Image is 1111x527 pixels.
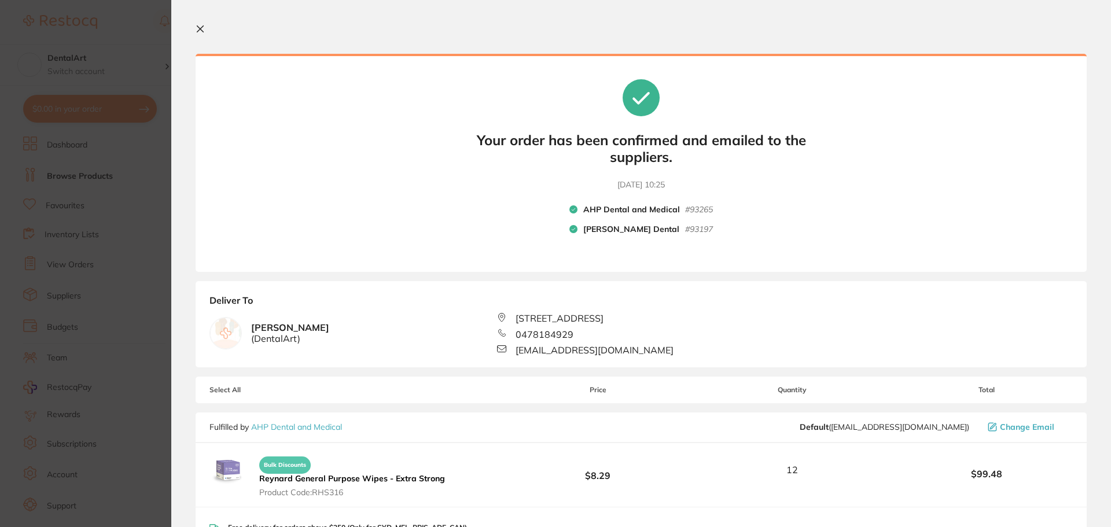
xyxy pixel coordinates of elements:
[800,422,969,432] span: orders@ahpdentalmedical.com.au
[685,224,713,235] small: # 93197
[900,469,1073,479] b: $99.48
[516,329,573,340] span: 0478184929
[1000,422,1054,432] span: Change Email
[256,451,448,497] button: Bulk Discounts Reynard General Purpose Wipes - Extra Strong Product Code:RHS316
[583,224,679,235] b: [PERSON_NAME] Dental
[800,422,829,432] b: Default
[210,318,241,349] img: empty.jpg
[786,465,798,475] span: 12
[259,473,445,484] b: Reynard General Purpose Wipes - Extra Strong
[512,386,684,394] span: Price
[209,452,247,489] img: d3ByZnlhdw
[583,205,680,215] b: AHP Dental and Medical
[900,386,1073,394] span: Total
[209,422,342,432] p: Fulfilled by
[209,295,1073,312] b: Deliver To
[984,422,1073,432] button: Change Email
[251,322,329,344] b: [PERSON_NAME]
[512,459,684,481] b: $8.29
[209,386,325,394] span: Select All
[259,488,445,497] span: Product Code: RHS316
[251,422,342,432] a: AHP Dental and Medical
[516,345,674,355] span: [EMAIL_ADDRESS][DOMAIN_NAME]
[251,333,329,344] span: ( DentalArt )
[468,132,815,165] b: Your order has been confirmed and emailed to the suppliers.
[685,386,900,394] span: Quantity
[259,456,311,474] span: Bulk Discounts
[516,313,604,323] span: [STREET_ADDRESS]
[685,205,713,215] small: # 93265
